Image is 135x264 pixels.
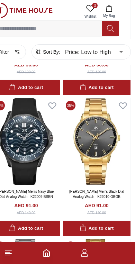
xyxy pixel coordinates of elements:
a: 0Wishlist [82,3,99,20]
h4: AED 91.00 [14,202,38,209]
div: Add to cart [80,225,114,233]
button: My Bag [99,3,119,20]
span: 0 [92,3,98,8]
h4: AED 91.00 [85,202,108,209]
div: AED 120.00 [17,70,35,75]
a: [PERSON_NAME] Men's Black Dial Analog Watch - K22010-GBGB [69,190,124,199]
span: My Bag [100,13,118,18]
span: Sort By: [42,48,60,55]
button: Add to cart [63,221,130,236]
button: Add to cart [63,80,130,95]
div: AED 140.00 [17,210,35,216]
div: AED 140.00 [87,210,106,216]
span: 35 % [66,101,75,110]
button: Sort By: [35,48,60,55]
div: Add to cart [9,84,43,92]
a: Home [42,249,51,257]
span: 35 % [66,242,75,251]
img: Kenneth Scott Men's Black Dial Analog Watch - K22010-GBGB [63,98,130,185]
span: Wishlist [82,14,99,19]
div: Price: Low to High [60,42,128,62]
div: Add to cart [9,225,43,233]
div: Add to cart [80,84,114,92]
div: AED 120.00 [87,70,106,75]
